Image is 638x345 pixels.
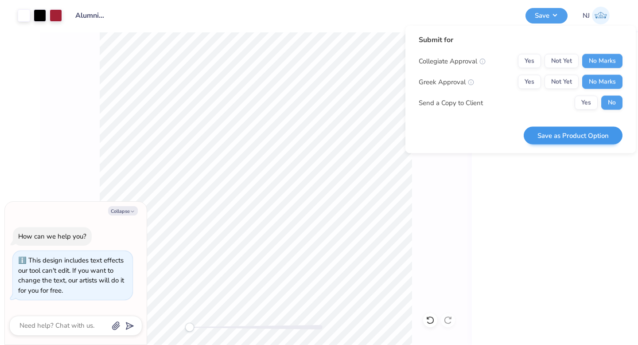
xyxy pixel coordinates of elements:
[108,206,138,216] button: Collapse
[69,7,112,24] input: Untitled Design
[524,126,622,145] button: Save as Product Option
[582,75,622,89] button: No Marks
[18,232,86,241] div: How can we help you?
[419,56,486,66] div: Collegiate Approval
[518,54,541,68] button: Yes
[18,256,124,295] div: This design includes text effects our tool can't edit. If you want to change the text, our artist...
[419,35,622,45] div: Submit for
[545,75,579,89] button: Not Yet
[579,7,614,24] a: NJ
[525,8,568,24] button: Save
[545,54,579,68] button: Not Yet
[419,77,474,87] div: Greek Approval
[601,96,622,110] button: No
[583,11,590,21] span: NJ
[582,54,622,68] button: No Marks
[185,323,194,332] div: Accessibility label
[575,96,598,110] button: Yes
[419,98,483,108] div: Send a Copy to Client
[592,7,610,24] img: Nidhi Jariwala
[518,75,541,89] button: Yes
